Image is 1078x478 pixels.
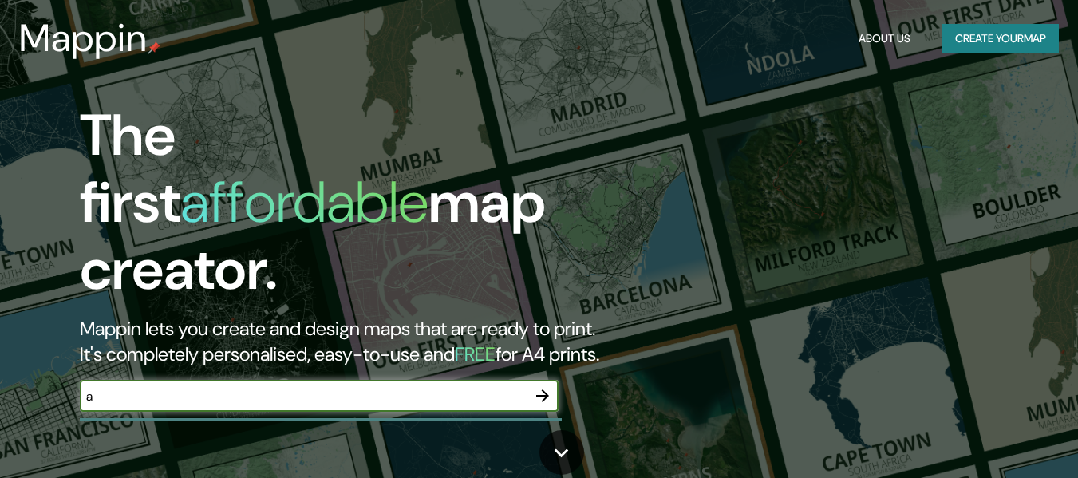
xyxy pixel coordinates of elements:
h1: The first map creator. [80,102,619,316]
button: Create yourmap [942,24,1059,53]
h5: FREE [455,342,496,366]
input: Choose your favourite place [80,387,527,405]
img: mappin-pin [148,41,160,54]
button: About Us [852,24,917,53]
h1: affordable [180,165,428,239]
h2: Mappin lets you create and design maps that are ready to print. It's completely personalised, eas... [80,316,619,367]
h3: Mappin [19,16,148,61]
